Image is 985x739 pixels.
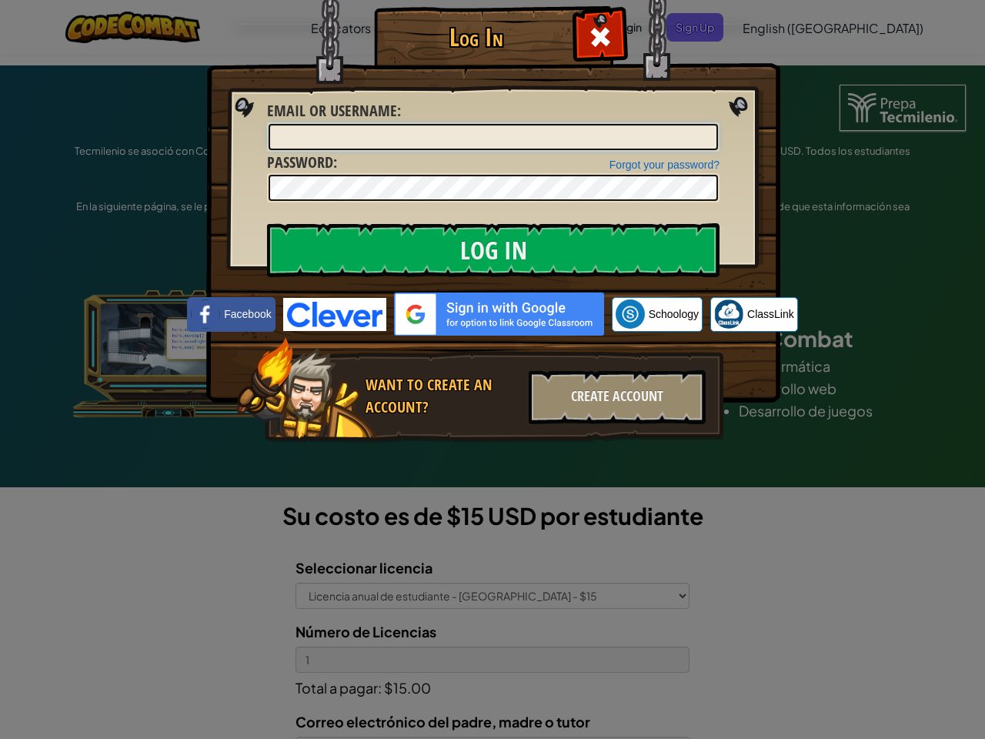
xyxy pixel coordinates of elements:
input: Log In [267,223,720,277]
a: Forgot your password? [609,159,720,171]
img: schoology.png [616,299,645,329]
span: Schoology [649,306,699,322]
img: gplus_sso_button2.svg [394,293,604,336]
div: Create Account [529,370,706,424]
span: Password [267,152,333,172]
img: clever-logo-blue.png [283,298,386,331]
span: ClassLink [747,306,794,322]
label: : [267,152,337,174]
span: Facebook [224,306,271,322]
label: : [267,100,401,122]
img: classlink-logo-small.png [714,299,743,329]
img: facebook_small.png [191,299,220,329]
div: Want to create an account? [366,374,519,418]
h1: Log In [378,24,574,51]
span: Email or Username [267,100,397,121]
